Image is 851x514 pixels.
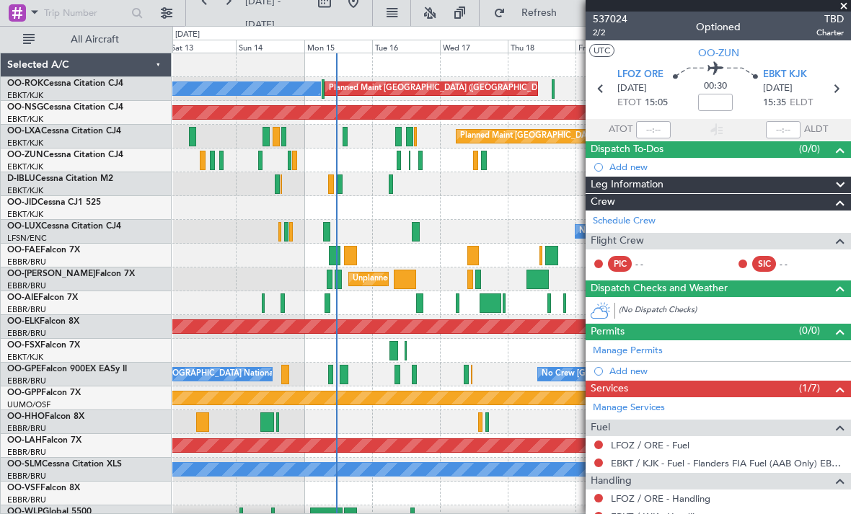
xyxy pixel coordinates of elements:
[591,381,628,397] span: Services
[591,280,728,297] span: Dispatch Checks and Weather
[7,317,79,326] a: OO-ELKFalcon 8X
[7,103,123,112] a: OO-NSGCessna Citation CJ4
[611,492,710,505] a: LFOZ / ORE - Handling
[591,324,625,340] span: Permits
[7,246,80,254] a: OO-FAEFalcon 7X
[7,161,43,172] a: EBKT/KJK
[7,79,43,88] span: OO-ROK
[7,198,101,207] a: OO-JIDCessna CJ1 525
[236,40,304,53] div: Sun 14
[7,460,122,469] a: OO-SLMCessna Citation XLS
[7,79,123,88] a: OO-ROKCessna Citation CJ4
[617,96,641,110] span: ETOT
[591,420,610,436] span: Fuel
[7,293,78,302] a: OO-AIEFalcon 7X
[7,495,46,505] a: EBBR/BRU
[7,365,127,373] a: OO-GPEFalcon 900EX EASy II
[7,138,43,149] a: EBKT/KJK
[7,222,41,231] span: OO-LUX
[593,27,627,39] span: 2/2
[372,40,440,53] div: Tue 16
[353,268,624,290] div: Unplanned Maint [GEOGRAPHIC_DATA] ([GEOGRAPHIC_DATA] National)
[579,221,752,242] div: No Crew [PERSON_NAME] ([PERSON_NAME])
[7,484,40,492] span: OO-VSF
[7,471,46,482] a: EBBR/BRU
[645,96,668,110] span: 15:05
[168,40,236,53] div: Sat 13
[611,439,689,451] a: LFOZ / ORE - Fuel
[440,40,508,53] div: Wed 17
[7,317,40,326] span: OO-ELK
[609,123,632,137] span: ATOT
[542,363,783,385] div: No Crew [GEOGRAPHIC_DATA] ([GEOGRAPHIC_DATA] National)
[16,28,156,51] button: All Aircraft
[460,125,687,147] div: Planned Maint [GEOGRAPHIC_DATA] ([GEOGRAPHIC_DATA])
[508,40,576,53] div: Thu 18
[591,177,663,193] span: Leg Information
[799,323,820,338] span: (0/0)
[763,96,786,110] span: 15:35
[816,27,844,39] span: Charter
[38,35,152,45] span: All Aircraft
[698,45,739,61] span: OO-ZUN
[608,256,632,272] div: PIC
[7,352,43,363] a: EBKT/KJK
[816,12,844,27] span: TBD
[7,399,50,410] a: UUMO/OSF
[508,8,569,18] span: Refresh
[7,209,43,220] a: EBKT/KJK
[609,161,844,173] div: Add new
[804,123,828,137] span: ALDT
[619,304,851,319] div: (No Dispatch Checks)
[7,412,45,421] span: OO-HHO
[7,198,38,207] span: OO-JID
[7,257,46,267] a: EBBR/BRU
[7,222,121,231] a: OO-LUXCessna Citation CJ4
[7,246,40,254] span: OO-FAE
[7,328,46,339] a: EBBR/BRU
[7,174,113,183] a: D-IBLUCessna Citation M2
[7,127,121,136] a: OO-LXACessna Citation CJ4
[44,2,127,24] input: Trip Number
[790,96,813,110] span: ELDT
[7,293,38,302] span: OO-AIE
[763,68,807,82] span: EBKT KJK
[593,214,656,229] a: Schedule Crew
[609,365,844,377] div: Add new
[7,460,42,469] span: OO-SLM
[591,473,632,489] span: Handling
[611,457,844,469] a: EBKT / KJK - Fuel - Flanders FIA Fuel (AAB Only) EBKT / KJK
[7,484,80,492] a: OO-VSFFalcon 8X
[617,68,663,82] span: LFOZ ORE
[591,194,615,211] span: Crew
[7,389,41,397] span: OO-GPP
[799,141,820,156] span: (0/0)
[7,423,46,434] a: EBBR/BRU
[7,436,42,445] span: OO-LAH
[7,376,46,386] a: EBBR/BRU
[799,381,820,396] span: (1/7)
[7,365,41,373] span: OO-GPE
[7,341,40,350] span: OO-FSX
[7,127,41,136] span: OO-LXA
[7,103,43,112] span: OO-NSG
[589,44,614,57] button: UTC
[7,341,80,350] a: OO-FSXFalcon 7X
[7,270,95,278] span: OO-[PERSON_NAME]
[617,81,647,96] span: [DATE]
[7,185,43,196] a: EBKT/KJK
[635,257,668,270] div: - -
[593,401,665,415] a: Manage Services
[696,19,741,35] div: Optioned
[487,1,573,25] button: Refresh
[7,270,135,278] a: OO-[PERSON_NAME]Falcon 7X
[763,81,793,96] span: [DATE]
[7,389,81,397] a: OO-GPPFalcon 7X
[752,256,776,272] div: SIC
[593,344,663,358] a: Manage Permits
[7,90,43,101] a: EBKT/KJK
[7,233,47,244] a: LFSN/ENC
[7,174,35,183] span: D-IBLU
[175,29,200,41] div: [DATE]
[329,78,556,99] div: Planned Maint [GEOGRAPHIC_DATA] ([GEOGRAPHIC_DATA])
